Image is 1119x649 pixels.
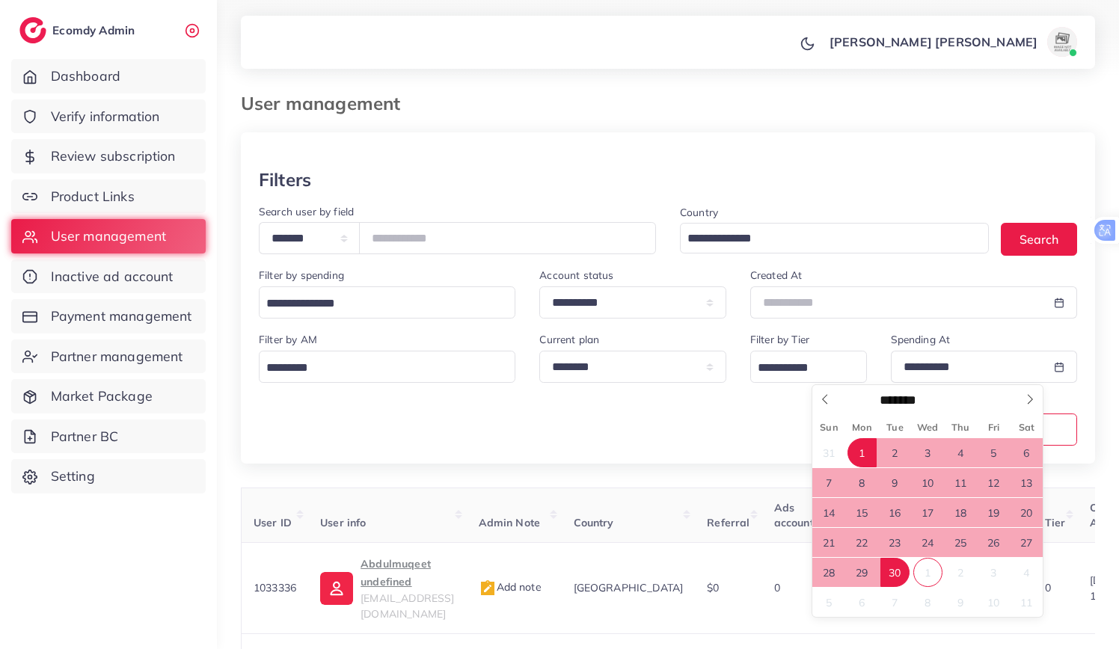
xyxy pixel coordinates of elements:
[815,588,844,617] span: October 5, 2025
[750,332,809,347] label: Filter by Tier
[911,422,944,432] span: Wed
[1012,558,1041,587] span: October 4, 2025
[51,387,153,406] span: Market Package
[946,558,975,587] span: October 2, 2025
[979,588,1008,617] span: October 10, 2025
[913,498,942,527] span: September 17, 2025
[946,438,975,467] span: September 4, 2025
[241,93,412,114] h3: User management
[259,286,515,319] div: Search for option
[878,422,911,432] span: Tue
[847,588,877,617] span: October 6, 2025
[11,179,206,214] a: Product Links
[880,498,910,527] span: September 16, 2025
[847,558,877,587] span: September 29, 2025
[1012,468,1041,497] span: September 13, 2025
[752,357,847,380] input: Search for option
[821,27,1083,57] a: [PERSON_NAME] [PERSON_NAME]avatar
[946,498,975,527] span: September 18, 2025
[812,422,845,432] span: Sun
[1012,498,1041,527] span: September 20, 2025
[254,516,292,529] span: User ID
[479,580,542,594] span: Add note
[259,332,317,347] label: Filter by AM
[11,99,206,134] a: Verify information
[19,17,138,43] a: logoEcomdy Admin
[774,581,780,594] span: 0
[913,558,942,587] span: October 1, 2025
[51,187,135,206] span: Product Links
[847,498,877,527] span: September 15, 2025
[880,588,910,617] span: October 7, 2025
[682,227,969,250] input: Search for option
[11,299,206,333] a: Payment management
[680,223,989,253] div: Search for option
[1012,588,1041,617] span: October 11, 2025
[815,558,844,587] span: September 28, 2025
[11,139,206,173] a: Review subscription
[815,528,844,557] span: September 21, 2025
[880,558,910,587] span: September 30, 2025
[750,351,867,383] div: Search for option
[361,555,454,591] p: Abdulmuqeet undefined
[479,516,541,529] span: Admin Note
[847,438,877,467] span: September 1, 2025
[259,268,344,283] label: Filter by spending
[979,558,1008,587] span: October 3, 2025
[19,17,46,43] img: logo
[259,169,311,191] h3: Filters
[11,459,206,493] a: Setting
[847,528,877,557] span: September 22, 2025
[774,501,819,529] span: Ads accounts
[52,23,138,37] h2: Ecomdy Admin
[539,268,613,283] label: Account status
[815,498,844,527] span: September 14, 2025
[11,219,206,253] a: User management
[815,468,844,497] span: September 7, 2025
[946,528,975,557] span: September 25, 2025
[51,67,120,86] span: Dashboard
[707,516,749,529] span: Referral
[361,591,454,620] span: [EMAIL_ADDRESS][DOMAIN_NAME]
[320,572,353,605] img: ic-user-info.36bf1079.svg
[913,528,942,557] span: September 24, 2025
[1047,27,1077,57] img: avatar
[259,204,354,219] label: Search user by field
[11,259,206,294] a: Inactive ad account
[946,588,975,617] span: October 9, 2025
[479,579,497,597] img: admin_note.cdd0b510.svg
[1045,581,1051,594] span: 0
[847,468,877,497] span: September 8, 2025
[815,438,844,467] span: August 31, 2025
[878,393,928,409] select: Month
[979,498,1008,527] span: September 19, 2025
[1012,528,1041,557] span: September 27, 2025
[320,516,366,529] span: User info
[1010,422,1043,432] span: Sat
[880,438,910,467] span: September 2, 2025
[680,205,718,220] label: Country
[944,422,977,432] span: Thu
[11,339,206,374] a: Partner management
[574,581,684,594] span: [GEOGRAPHIC_DATA]
[979,528,1008,557] span: September 26, 2025
[51,267,174,286] span: Inactive ad account
[539,332,599,347] label: Current plan
[51,347,183,366] span: Partner management
[51,427,119,446] span: Partner BC
[913,438,942,467] span: September 3, 2025
[930,393,976,407] input: Year
[913,468,942,497] span: September 10, 2025
[11,379,206,413] a: Market Package
[51,227,166,246] span: User management
[261,292,496,316] input: Search for option
[845,422,878,432] span: Mon
[51,467,95,486] span: Setting
[51,107,160,126] span: Verify information
[259,351,515,383] div: Search for option
[977,422,1010,432] span: Fri
[254,581,296,594] span: 1033336
[1001,223,1077,255] button: Search
[51,307,192,326] span: Payment management
[11,59,206,93] a: Dashboard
